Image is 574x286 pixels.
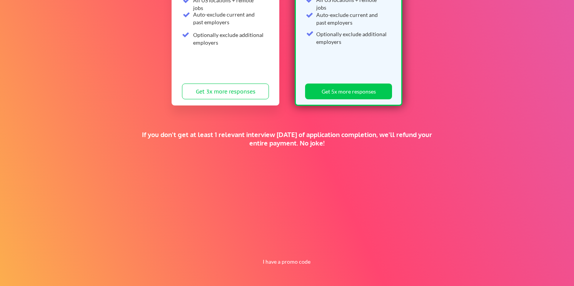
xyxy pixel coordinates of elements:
[182,84,269,99] button: Get 3x more responses
[316,30,387,45] div: Optionally exclude additional employers
[193,31,264,46] div: Optionally exclude additional employers
[259,257,315,266] button: I have a promo code
[316,11,387,26] div: Auto-exclude current and past employers
[193,11,264,26] div: Auto-exclude current and past employers
[305,84,392,99] button: Get 5x more responses
[133,130,441,147] div: If you don't get at least 1 relevant interview [DATE] of application completion, we'll refund you...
